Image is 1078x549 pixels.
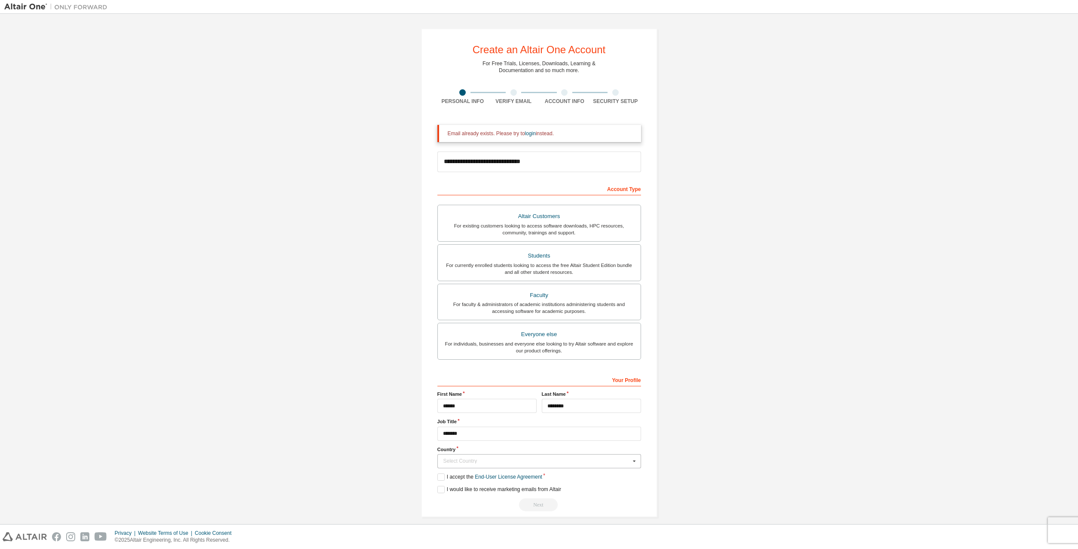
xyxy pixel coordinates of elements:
label: First Name [437,391,537,397]
div: Everyone else [443,328,635,340]
div: Email already exists. Please try to instead. [448,130,634,137]
div: Privacy [115,530,138,537]
div: Altair Customers [443,210,635,222]
p: © 2025 Altair Engineering, Inc. All Rights Reserved. [115,537,237,544]
a: login [525,130,536,136]
img: youtube.svg [95,532,107,541]
div: Faculty [443,289,635,301]
div: Students [443,250,635,262]
div: Security Setup [590,98,641,105]
label: I would like to receive marketing emails from Altair [437,486,561,493]
label: Job Title [437,418,641,425]
div: Account Info [539,98,590,105]
img: Altair One [4,3,112,11]
a: End-User License Agreement [475,474,542,480]
div: For currently enrolled students looking to access the free Altair Student Edition bundle and all ... [443,262,635,276]
img: facebook.svg [52,532,61,541]
div: Cookie Consent [195,530,236,537]
label: Last Name [542,391,641,397]
label: Country [437,446,641,453]
label: I accept the [437,473,542,481]
div: Email already exists [437,498,641,511]
img: altair_logo.svg [3,532,47,541]
img: linkedin.svg [80,532,89,541]
div: Personal Info [437,98,489,105]
div: For individuals, businesses and everyone else looking to try Altair software and explore our prod... [443,340,635,354]
div: For Free Trials, Licenses, Downloads, Learning & Documentation and so much more. [483,60,595,74]
div: Your Profile [437,373,641,386]
div: Website Terms of Use [138,530,195,537]
div: Create an Altair One Account [473,45,606,55]
div: For existing customers looking to access software downloads, HPC resources, community, trainings ... [443,222,635,236]
div: Select Country [443,458,630,464]
div: For faculty & administrators of academic institutions administering students and accessing softwa... [443,301,635,315]
div: Verify Email [488,98,539,105]
div: Account Type [437,182,641,195]
img: instagram.svg [66,532,75,541]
